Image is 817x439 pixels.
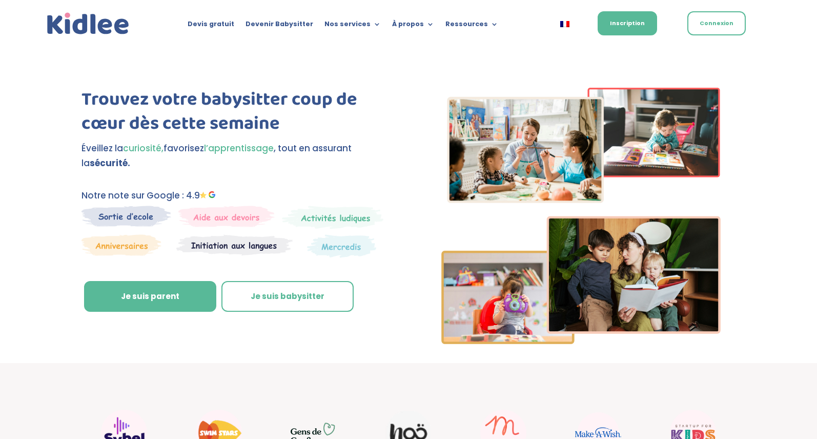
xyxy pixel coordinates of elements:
[392,21,434,32] a: À propos
[188,21,234,32] a: Devis gratuit
[445,21,498,32] a: Ressources
[81,234,161,256] img: Anniversaire
[598,11,657,35] a: Inscription
[81,188,391,203] p: Notre note sur Google : 4.9
[45,10,132,37] img: logo_kidlee_bleu
[221,281,354,312] a: Je suis babysitter
[178,206,275,227] img: weekends
[246,21,313,32] a: Devenir Babysitter
[81,88,391,141] h1: Trouvez votre babysitter coup de cœur dès cette semaine
[282,206,383,229] img: Mercredi
[84,281,216,312] a: Je suis parent
[560,21,569,27] img: Français
[687,11,746,35] a: Connexion
[90,157,130,169] strong: sécurité.
[81,141,391,171] p: Éveillez la favorisez , tout en assurant la
[307,234,376,258] img: Thematique
[441,88,721,344] img: Imgs-2
[204,142,274,154] span: l’apprentissage
[81,206,171,227] img: Sortie decole
[324,21,381,32] a: Nos services
[176,234,293,256] img: Atelier thematique
[45,10,132,37] a: Kidlee Logo
[123,142,164,154] span: curiosité,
